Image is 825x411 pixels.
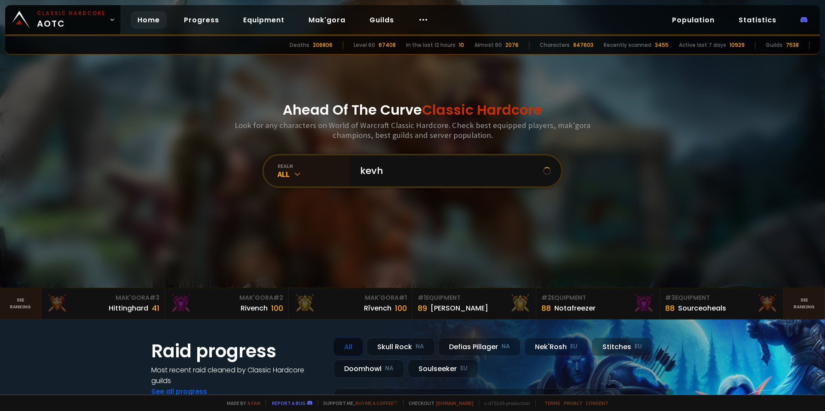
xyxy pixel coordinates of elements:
[364,303,391,314] div: Rîvench
[730,41,745,49] div: 10929
[354,41,375,49] div: Level 60
[408,359,478,378] div: Soulseeker
[37,9,106,30] span: AOTC
[247,400,260,406] a: a fan
[541,293,654,302] div: Equipment
[152,302,159,314] div: 41
[151,387,207,396] a: See all progress
[241,303,268,314] div: Rivench
[479,400,530,406] span: v. d752d5 - production
[544,400,560,406] a: Terms
[302,11,352,29] a: Mak'gora
[524,338,588,356] div: Nek'Rosh
[406,41,455,49] div: In the last 12 hours
[573,41,593,49] div: 847603
[165,288,289,319] a: Mak'Gora#2Rivench100
[586,400,608,406] a: Consent
[732,11,783,29] a: Statistics
[355,400,398,406] a: Buy me a coffee
[438,338,521,356] div: Defias Pillager
[564,400,582,406] a: Privacy
[289,288,412,319] a: Mak'Gora#1Rîvench100
[505,41,519,49] div: 2076
[379,41,396,49] div: 67408
[333,359,404,378] div: Doomhowl
[474,41,502,49] div: Almost 60
[109,303,148,314] div: Hittinghard
[679,41,726,49] div: Active last 7 days
[294,293,407,302] div: Mak'Gora
[418,293,426,302] span: # 1
[501,342,510,351] small: NA
[665,11,721,29] a: Population
[283,100,542,120] h1: Ahead Of The Curve
[541,293,551,302] span: # 2
[131,11,167,29] a: Home
[46,293,159,302] div: Mak'Gora
[635,342,642,351] small: EU
[570,342,577,351] small: EU
[170,293,283,302] div: Mak'Gora
[786,41,799,49] div: 7538
[554,303,596,314] div: Notafreezer
[431,303,488,314] div: [PERSON_NAME]
[395,302,407,314] div: 100
[592,338,653,356] div: Stitches
[333,388,674,411] a: [DATE]zgpetri on godDefias Pillager8 /90
[660,288,784,319] a: #3Equipment88Sourceoheals
[355,155,543,186] input: Search a character...
[678,303,726,314] div: Sourceoheals
[177,11,226,29] a: Progress
[278,169,350,179] div: All
[272,400,306,406] a: Report a bug
[655,41,669,49] div: 3455
[385,364,394,373] small: NA
[399,293,407,302] span: # 1
[766,41,782,49] div: Guilds
[460,364,467,373] small: EU
[363,11,401,29] a: Guilds
[37,9,106,17] small: Classic Hardcore
[367,338,435,356] div: Skull Rock
[271,302,283,314] div: 100
[536,288,660,319] a: #2Equipment88Notafreezer
[541,302,551,314] div: 88
[416,342,424,351] small: NA
[665,302,675,314] div: 88
[665,293,778,302] div: Equipment
[41,288,165,319] a: Mak'Gora#3Hittinghard41
[151,338,323,365] h1: Raid progress
[273,293,283,302] span: # 2
[665,293,675,302] span: # 3
[459,41,464,49] div: 10
[418,302,427,314] div: 89
[236,11,291,29] a: Equipment
[290,41,309,49] div: Deaths
[422,100,542,119] span: Classic Hardcore
[318,400,398,406] span: Support me,
[418,293,531,302] div: Equipment
[784,288,825,319] a: Seeranking
[222,400,260,406] span: Made by
[436,400,474,406] a: [DOMAIN_NAME]
[412,288,536,319] a: #1Equipment89[PERSON_NAME]
[151,365,323,386] h4: Most recent raid cleaned by Classic Hardcore guilds
[313,41,333,49] div: 206806
[278,163,350,169] div: realm
[5,5,120,34] a: Classic HardcoreAOTC
[231,120,594,140] h3: Look for any characters on World of Warcraft Classic Hardcore. Check best equipped players, mak'g...
[604,41,651,49] div: Recently scanned
[333,338,363,356] div: All
[540,41,570,49] div: Characters
[150,293,159,302] span: # 3
[403,400,474,406] span: Checkout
